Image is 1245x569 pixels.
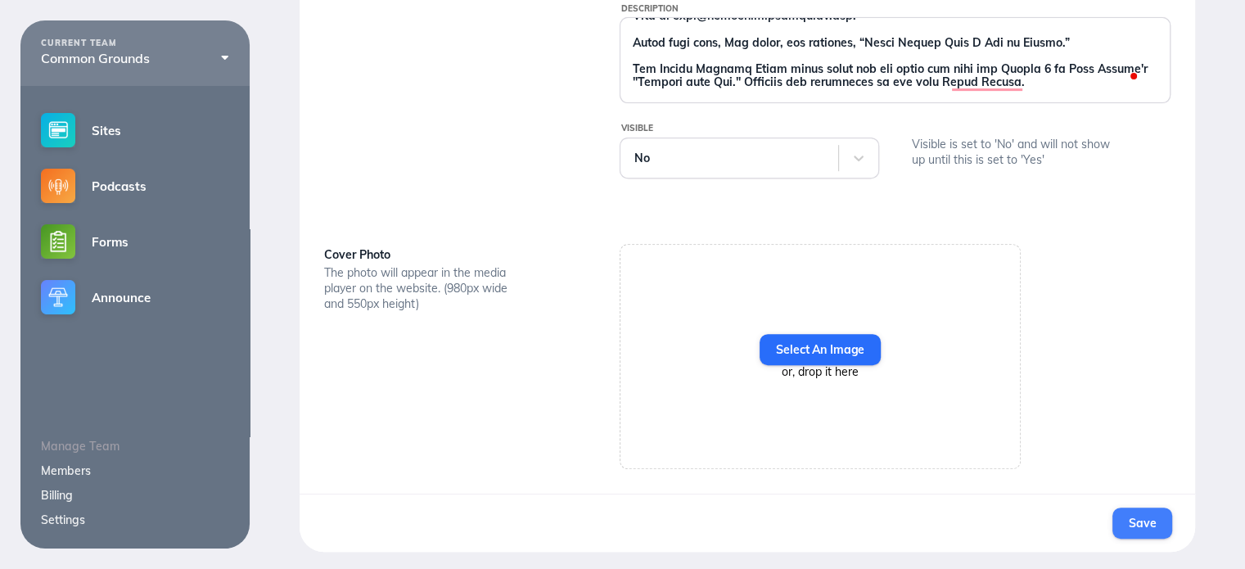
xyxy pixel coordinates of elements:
[41,463,91,478] a: Members
[41,51,229,65] div: Common Grounds
[324,244,579,265] div: Cover Photo
[621,120,878,138] div: Visible
[20,214,250,269] a: Forms
[760,334,881,365] label: Select An Image
[41,113,75,147] img: sites-small@2x.png
[20,269,250,325] a: Announce
[324,265,529,312] div: The photo will appear in the media player on the website. (980px wide and 550px height)
[20,102,250,158] a: Sites
[41,38,229,48] div: CURRENT TEAM
[41,488,73,503] a: Billing
[20,158,250,214] a: Podcasts
[634,151,823,165] div: No
[41,280,75,314] img: announce-small@2x.png
[41,224,75,259] img: forms-small@2x.png
[41,513,85,527] a: Settings
[1112,508,1172,539] button: Save
[41,169,75,203] img: podcasts-small@2x.png
[760,365,881,378] div: or, drop it here
[912,137,1110,167] span: Visible is set to 'No' and will not show up until this is set to 'Yes'
[41,439,120,454] span: Manage Team
[1129,516,1156,531] span: Save
[620,18,1170,100] textarea: To enrich screen reader interactions, please activate Accessibility in Grammarly extension settings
